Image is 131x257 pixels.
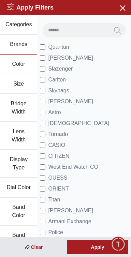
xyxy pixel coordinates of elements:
[40,208,45,213] input: [PERSON_NAME]
[48,174,67,182] span: GUESS
[7,3,54,12] h2: Apply Filters
[40,175,45,181] input: GUESS
[48,97,93,106] span: [PERSON_NAME]
[40,219,45,224] input: Armani Exchange
[67,240,128,254] div: Apply
[40,186,45,192] input: ORIENT
[48,65,73,73] span: Slazenger
[48,228,63,237] span: Police
[48,87,69,95] span: Skybags
[48,54,93,62] span: [PERSON_NAME]
[40,110,45,115] input: Astro
[48,108,61,117] span: Astro
[40,66,45,72] input: Slazenger
[40,55,45,61] input: [PERSON_NAME]
[40,99,45,104] input: [PERSON_NAME]
[111,237,126,252] div: Chat Widget
[40,132,45,137] input: Tornado
[40,121,45,126] input: [DEMOGRAPHIC_DATA]
[40,153,45,159] input: CITIZEN
[109,23,126,37] button: Search
[40,142,45,148] input: CASIO
[48,43,71,51] span: Quantum
[40,164,45,170] input: West End Watch CO
[48,163,98,171] span: West End Watch CO
[48,130,68,138] span: Tornado
[48,217,91,226] span: Armani Exchange
[48,207,93,215] span: [PERSON_NAME]
[40,77,45,82] input: Carlton
[48,196,60,204] span: Titan
[48,76,66,84] span: Carlton
[40,230,45,235] input: Police
[48,119,109,127] span: [DEMOGRAPHIC_DATA]
[40,197,45,202] input: Titan
[40,88,45,93] input: Skybags
[48,141,65,149] span: CASIO
[48,152,69,160] span: CITIZEN
[40,44,45,50] input: Quantum
[3,240,64,254] div: Clear
[48,185,69,193] span: ORIENT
